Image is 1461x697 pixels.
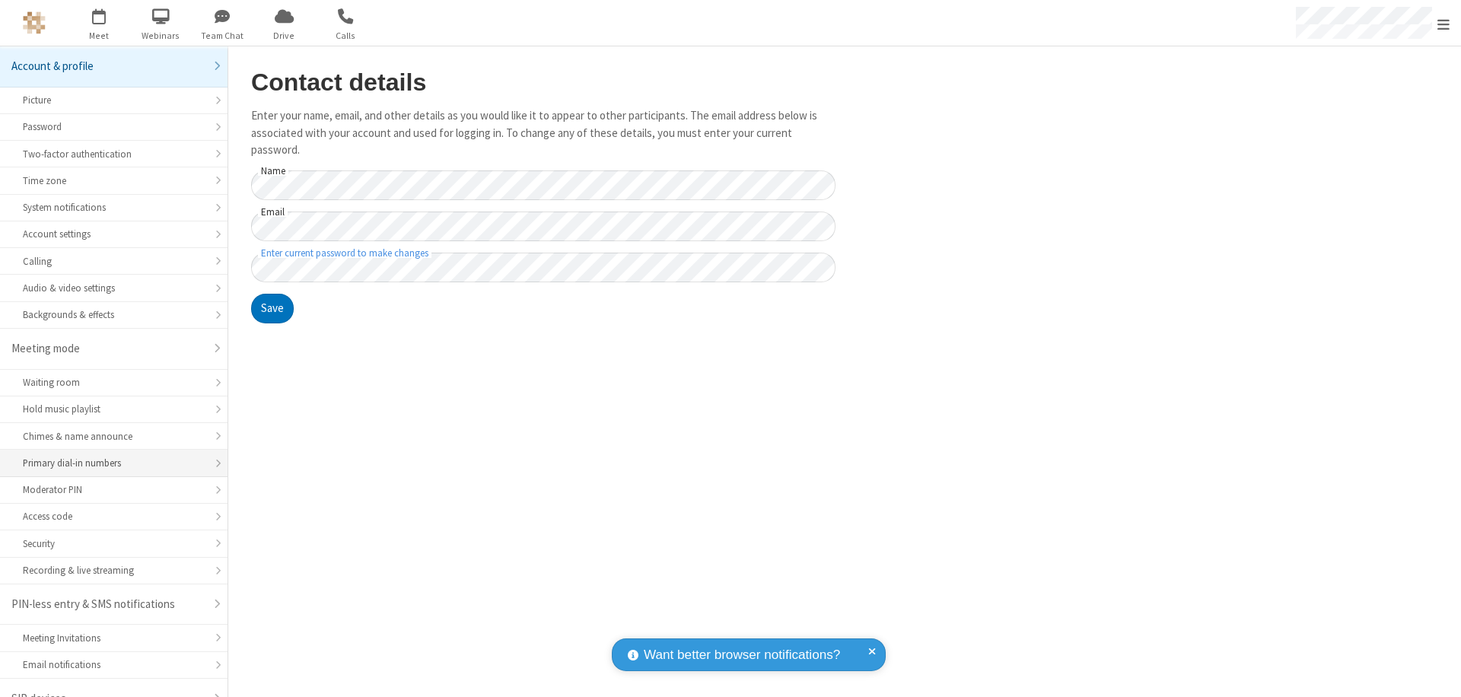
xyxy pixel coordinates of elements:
[251,107,836,159] p: Enter your name, email, and other details as you would like it to appear to other participants. T...
[23,509,205,524] div: Access code
[132,29,189,43] span: Webinars
[23,11,46,34] img: QA Selenium DO NOT DELETE OR CHANGE
[11,596,205,613] div: PIN-less entry & SMS notifications
[11,340,205,358] div: Meeting mode
[23,281,205,295] div: Audio & video settings
[23,563,205,578] div: Recording & live streaming
[317,29,374,43] span: Calls
[23,429,205,444] div: Chimes & name announce
[251,212,836,241] input: Email
[23,456,205,470] div: Primary dial-in numbers
[23,375,205,390] div: Waiting room
[251,69,836,96] h2: Contact details
[23,93,205,107] div: Picture
[23,200,205,215] div: System notifications
[194,29,251,43] span: Team Chat
[251,294,294,324] button: Save
[23,254,205,269] div: Calling
[23,482,205,497] div: Moderator PIN
[23,536,205,551] div: Security
[71,29,128,43] span: Meet
[1423,657,1450,686] iframe: Chat
[23,402,205,416] div: Hold music playlist
[23,307,205,322] div: Backgrounds & effects
[644,645,840,665] span: Want better browser notifications?
[23,227,205,241] div: Account settings
[251,253,836,282] input: Enter current password to make changes
[256,29,313,43] span: Drive
[23,173,205,188] div: Time zone
[23,631,205,645] div: Meeting Invitations
[23,119,205,134] div: Password
[11,58,205,75] div: Account & profile
[23,657,205,672] div: Email notifications
[23,147,205,161] div: Two-factor authentication
[251,170,836,200] input: Name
